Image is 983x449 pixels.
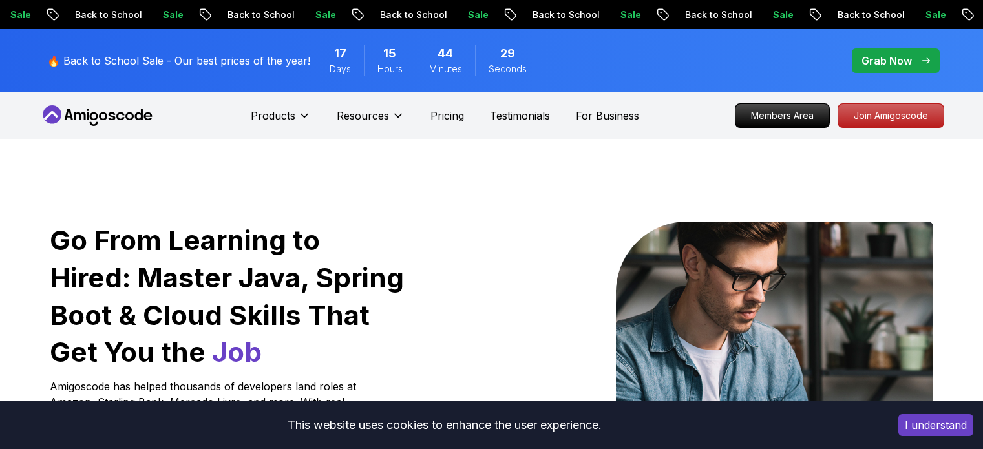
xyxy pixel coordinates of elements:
p: Resources [337,108,389,123]
p: Members Area [735,104,829,127]
span: Seconds [489,63,527,76]
p: Back to School [355,8,443,21]
h1: Go From Learning to Hired: Master Java, Spring Boot & Cloud Skills That Get You the [50,222,406,371]
a: Testimonials [490,108,550,123]
p: Grab Now [861,53,912,68]
p: Back to School [812,8,900,21]
span: 15 Hours [383,45,396,63]
p: Back to School [50,8,138,21]
p: Back to School [202,8,290,21]
p: Sale [138,8,179,21]
span: 17 Days [334,45,346,63]
div: This website uses cookies to enhance the user experience. [10,411,879,439]
p: Back to School [507,8,595,21]
button: Products [251,108,311,134]
button: Resources [337,108,405,134]
p: Products [251,108,295,123]
span: Hours [377,63,403,76]
p: Join Amigoscode [838,104,944,127]
p: Amigoscode has helped thousands of developers land roles at Amazon, Starling Bank, Mercado Livre,... [50,379,360,441]
p: Sale [748,8,789,21]
a: Pricing [430,108,464,123]
span: Minutes [429,63,462,76]
p: Sale [290,8,332,21]
p: Sale [900,8,942,21]
span: Job [212,335,262,368]
button: Accept cookies [898,414,973,436]
a: Join Amigoscode [838,103,944,128]
a: Members Area [735,103,830,128]
p: Sale [443,8,484,21]
p: 🔥 Back to School Sale - Our best prices of the year! [47,53,310,68]
span: 44 Minutes [438,45,453,63]
span: Days [330,63,351,76]
p: Sale [595,8,637,21]
p: Back to School [660,8,748,21]
span: 29 Seconds [500,45,515,63]
a: For Business [576,108,639,123]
